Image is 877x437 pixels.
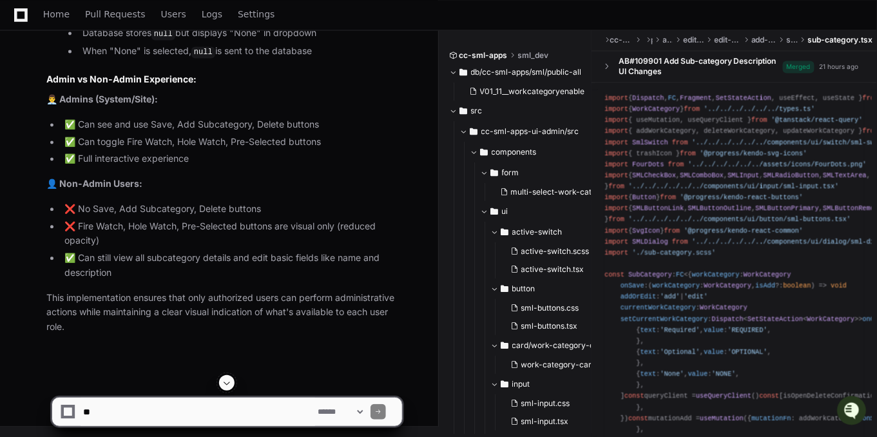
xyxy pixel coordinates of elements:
span: import [604,204,628,212]
span: Dispatch [711,315,743,322]
svg: Directory [501,338,508,353]
span: from [608,215,624,223]
li: ✅ Can toggle Fire Watch, Hole Watch, Pre-Selected buttons [61,135,402,150]
span: '@tanstack/react-query' [771,116,863,124]
span: workCategory [692,271,740,278]
span: isAdd [755,282,775,289]
span: Settings [238,10,275,18]
button: work-category-card.tsx [506,356,610,374]
button: input [490,374,617,394]
span: SMLInput [728,171,759,179]
span: 'Optional' [660,348,700,356]
span: SmlSwitch [632,138,668,146]
span: form [502,168,519,178]
svg: Directory [490,165,498,180]
span: edit-work-catagories-tab [715,35,741,45]
span: FC [668,94,676,102]
button: button [490,278,617,299]
button: active-switch [490,222,617,242]
span: 'None' [660,370,684,378]
span: from [672,138,688,146]
li: ❌ Fire Watch, Hole Watch, Pre-Selected buttons are visual only (reduced opacity) [61,219,402,249]
span: import [604,105,628,113]
span: value [704,326,724,334]
span: src [471,106,483,116]
span: from [680,150,696,157]
span: FC [676,271,684,278]
span: '@progress/kendo-react-buttons' [680,193,803,201]
span: SMLTextArea [823,171,867,179]
span: WorkCategory [807,315,854,322]
span: components [492,147,537,157]
span: text [640,326,656,334]
span: app-settings [663,35,673,45]
span: Logs [202,10,222,18]
span: from [672,238,688,246]
li: ✅ Can see and use Save, Add Subcategory, Delete buttons [61,117,402,132]
span: V01_11__workcategoryenable.sql [480,86,597,97]
span: import [604,249,628,257]
h3: Admin vs Non-Admin Experience: [46,73,402,86]
span: SMLButtonOutline [688,204,751,212]
span: import [604,127,628,135]
code: null [151,28,175,40]
span: '@progress/kendo-react-common' [684,226,803,234]
span: import [604,94,628,102]
img: PlayerZero [13,13,39,39]
li: When "None" is selected, is sent to the database [79,44,402,59]
a: Powered byPylon [91,135,156,145]
code: null [191,46,215,58]
span: add-edit-work-category [751,35,776,45]
svg: Directory [480,144,488,160]
button: active-switch.scss [506,242,610,260]
span: import [604,150,628,157]
span: import [604,238,628,246]
button: card/work-category-card [490,335,617,356]
span: Merged [783,60,814,72]
span: import [604,226,628,234]
span: SMLButtonPrimary [755,204,819,212]
span: edit-work-categories [683,35,704,45]
span: pages [651,35,652,45]
span: 'OPTIONAL' [728,348,767,356]
strong: 👤 Non-Admin Users: [46,178,142,189]
span: active-switch [512,227,563,237]
span: const [604,271,624,278]
span: SubCategory [628,271,672,278]
svg: Directory [459,103,467,119]
span: Users [161,10,186,18]
button: sml-buttons.css [506,299,610,317]
p: This implementation ensures that only authorized users can perform administrative actions while m... [46,291,402,335]
span: workCategory [652,282,700,289]
span: ui [502,206,508,217]
span: '../../../../../../components/ui/button/sml-buttons.tsx' [628,215,851,223]
span: from [660,193,676,201]
button: components [470,142,603,162]
span: value [704,348,724,356]
svg: Directory [501,224,508,240]
span: 'NONE' [711,370,735,378]
span: WorkCategory [632,105,680,113]
svg: Directory [470,124,477,139]
span: Button [632,193,656,201]
span: db/cc-sml-apps/sml/public-all [471,67,582,77]
span: 'edit' [684,293,708,300]
button: sml-buttons.tsx [506,317,610,335]
span: sml-buttons.tsx [521,321,578,331]
span: cc-sml-apps-ui-admin/src [481,126,579,137]
span: SetStateAction [716,94,771,102]
span: sub-category [787,35,798,45]
span: active-switch.scss [521,246,590,257]
button: V01_11__workcategoryenable.sql [465,83,585,101]
span: sml_dev [518,50,549,61]
span: WorkCategory [744,271,791,278]
span: SMLComboBox [680,171,724,179]
span: SvgIcon [632,226,660,234]
span: WorkCategory [704,282,751,289]
span: cc-sml-apps [459,50,508,61]
button: form [480,162,613,183]
span: import [604,171,628,179]
span: from [751,116,767,124]
span: void [831,282,847,289]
